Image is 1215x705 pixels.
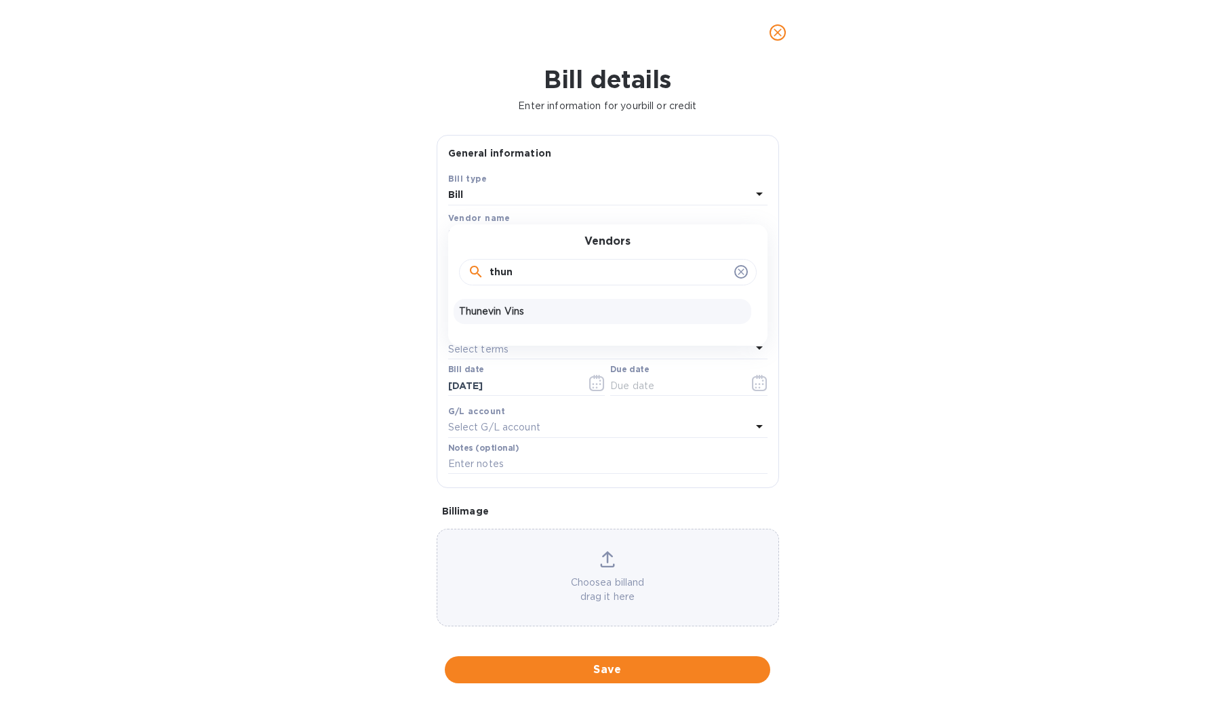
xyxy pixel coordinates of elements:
p: Select terms [448,342,509,357]
input: Due date [610,376,738,396]
label: Bill date [448,366,484,374]
p: Thunevin Vins [459,304,746,319]
p: Bill image [442,504,774,518]
b: G/L account [448,406,506,416]
label: Notes (optional) [448,444,519,452]
p: Enter information for your bill or credit [11,99,1204,113]
label: Due date [610,366,649,374]
span: Save [456,662,759,678]
b: General information [448,148,552,159]
h1: Bill details [11,65,1204,94]
b: Bill type [448,174,487,184]
button: Save [445,656,770,683]
p: Select vendor name [448,227,543,241]
input: Search [490,262,729,283]
input: Select date [448,376,576,396]
p: Choose a bill and drag it here [437,576,778,604]
h3: Vendors [584,235,631,248]
b: Vendor name [448,213,511,223]
b: Bill [448,189,464,200]
p: Select G/L account [448,420,540,435]
button: close [761,16,794,49]
input: Enter notes [448,454,768,475]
